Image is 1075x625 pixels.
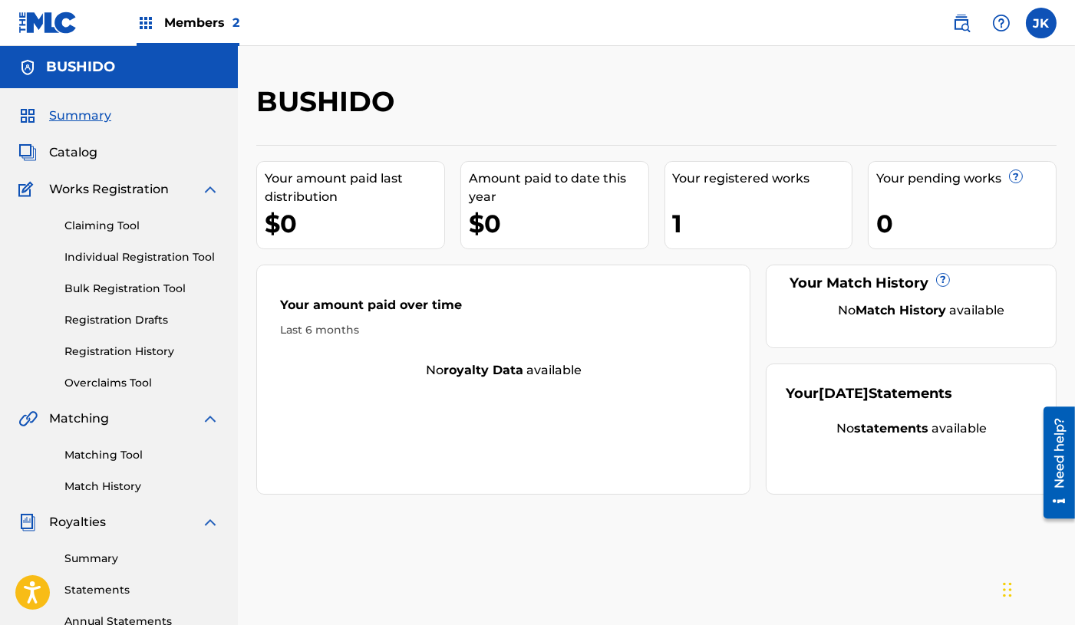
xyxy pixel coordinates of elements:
[673,206,852,241] div: 1
[786,273,1037,294] div: Your Match History
[469,169,648,206] div: Amount paid to date this year
[937,274,949,286] span: ?
[819,385,869,402] span: [DATE]
[49,513,106,531] span: Royalties
[64,447,219,463] a: Matching Tool
[18,513,37,531] img: Royalties
[64,312,219,328] a: Registration Drafts
[18,143,37,162] img: Catalog
[952,14,971,32] img: search
[1026,8,1057,38] div: User Menu
[18,143,97,162] a: CatalogCatalog
[201,180,219,199] img: expand
[232,15,239,30] span: 2
[64,551,219,567] a: Summary
[280,322,727,338] div: Last 6 months
[49,410,109,428] span: Matching
[856,303,946,317] strong: Match History
[64,479,219,495] a: Match History
[876,206,1056,241] div: 0
[49,180,169,199] span: Works Registration
[49,107,111,125] span: Summary
[854,421,928,436] strong: statements
[18,410,38,428] img: Matching
[64,582,219,598] a: Statements
[164,14,239,31] span: Members
[265,206,444,241] div: $0
[201,410,219,428] img: expand
[998,551,1075,625] iframe: Chat Widget
[256,84,402,119] h2: BUSHIDO
[64,218,219,234] a: Claiming Tool
[64,375,219,391] a: Overclaims Tool
[469,206,648,241] div: $0
[64,249,219,265] a: Individual Registration Tool
[805,301,1037,320] div: No available
[49,143,97,162] span: Catalog
[673,169,852,188] div: Your registered works
[64,344,219,360] a: Registration History
[18,12,77,34] img: MLC Logo
[46,58,115,76] h5: BUSHIDO
[1010,170,1022,183] span: ?
[876,169,1056,188] div: Your pending works
[137,14,155,32] img: Top Rightsholders
[257,361,750,380] div: No available
[992,14,1011,32] img: help
[18,58,37,77] img: Accounts
[18,107,111,125] a: SummarySummary
[444,363,523,377] strong: royalty data
[1003,567,1012,613] div: Drag
[946,8,977,38] a: Public Search
[265,169,444,206] div: Your amount paid last distribution
[786,383,952,404] div: Your Statements
[64,281,219,297] a: Bulk Registration Tool
[280,296,727,322] div: Your amount paid over time
[986,8,1017,38] div: Help
[1032,401,1075,525] iframe: Resource Center
[18,180,38,199] img: Works Registration
[201,513,219,531] img: expand
[786,419,1037,438] div: No available
[18,107,37,125] img: Summary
